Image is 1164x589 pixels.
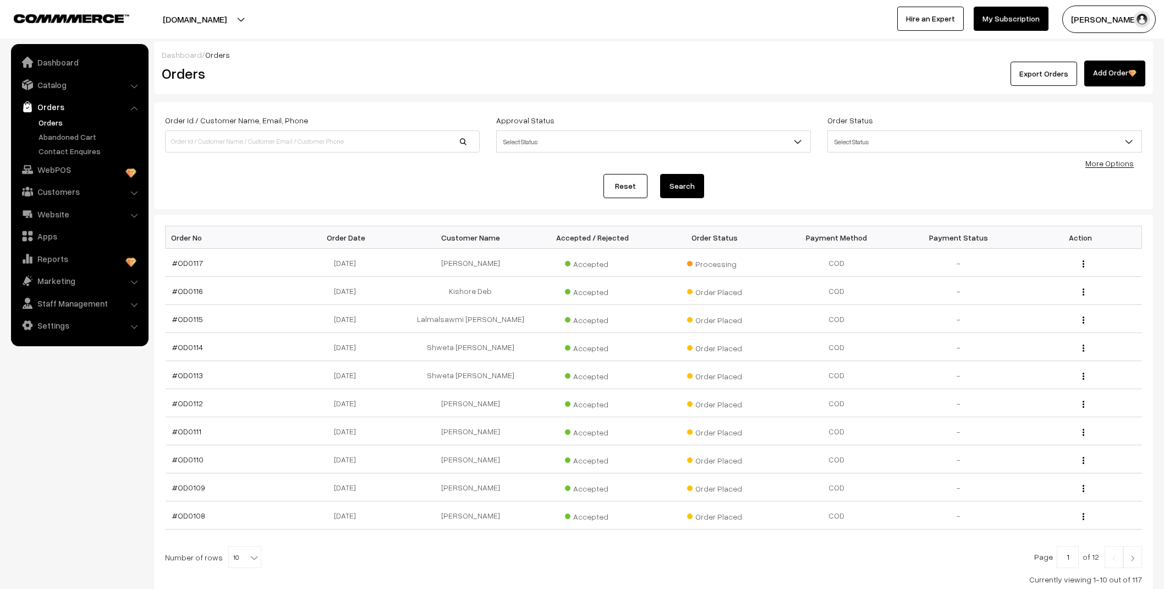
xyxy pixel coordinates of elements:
td: COD [776,445,898,473]
span: Order Placed [687,424,742,438]
button: Export Orders [1011,62,1077,86]
a: Abandoned Cart [36,131,145,143]
span: Select Status [827,130,1142,152]
td: [PERSON_NAME] [409,249,531,277]
div: Currently viewing 1-10 out of 117 [165,574,1142,585]
a: #OD0117 [172,258,203,268]
span: Processing [687,255,742,270]
a: Dashboard [162,50,202,59]
th: Payment Status [898,226,1020,249]
th: Order Date [287,226,409,249]
td: - [898,333,1020,361]
label: Approval Status [496,114,554,126]
a: #OD0110 [172,455,204,464]
button: [DOMAIN_NAME] [124,6,265,33]
td: COD [776,333,898,361]
td: [DATE] [287,277,409,305]
td: [DATE] [287,333,409,361]
span: Page [1034,552,1053,561]
th: Action [1020,226,1142,249]
span: Accepted [565,255,620,270]
td: - [898,249,1020,277]
div: / [162,49,1145,61]
a: #OD0108 [172,511,205,520]
a: COMMMERCE [14,11,110,24]
a: WebPOS [14,160,145,179]
span: Accepted [565,340,620,354]
img: Menu [1083,401,1084,408]
span: Accepted [565,396,620,410]
a: Orders [36,117,145,128]
span: Accepted [565,368,620,382]
span: Select Status [497,132,810,151]
img: Menu [1083,260,1084,268]
td: COD [776,389,898,417]
a: #OD0116 [172,286,203,296]
a: #OD0109 [172,483,205,492]
img: Menu [1083,288,1084,296]
img: Menu [1083,345,1084,352]
span: Orders [205,50,230,59]
a: #OD0112 [172,399,203,408]
a: Website [14,204,145,224]
a: Reset [603,174,647,198]
td: [PERSON_NAME] [409,473,531,501]
span: Accepted [565,312,620,326]
span: Order Placed [687,452,742,466]
th: Order Status [654,226,776,249]
td: - [898,501,1020,530]
td: COD [776,305,898,333]
a: More Options [1085,159,1134,168]
span: Order Placed [687,312,742,326]
img: Left [1109,555,1119,561]
span: Accepted [565,508,620,522]
td: [PERSON_NAME] [409,445,531,473]
img: Menu [1083,485,1084,492]
img: COMMMERCE [14,14,129,23]
td: - [898,305,1020,333]
span: 10 [228,546,261,568]
a: Settings [14,315,145,335]
td: - [898,417,1020,445]
span: Order Placed [687,368,742,382]
span: Accepted [565,283,620,298]
a: Dashboard [14,52,145,72]
span: Order Placed [687,508,742,522]
td: [DATE] [287,389,409,417]
td: COD [776,277,898,305]
td: [DATE] [287,361,409,389]
td: [DATE] [287,249,409,277]
td: Kishore Deb [409,277,531,305]
td: Shweta [PERSON_NAME] [409,361,531,389]
span: Order Placed [687,480,742,494]
a: #OD0115 [172,314,203,324]
img: user [1134,11,1150,28]
button: Search [660,174,704,198]
span: Select Status [828,132,1141,151]
img: Menu [1083,373,1084,380]
td: [DATE] [287,305,409,333]
td: - [898,389,1020,417]
a: Contact Enquires [36,145,145,157]
span: Accepted [565,424,620,438]
span: Order Placed [687,283,742,298]
a: #OD0114 [172,342,203,352]
td: [DATE] [287,473,409,501]
a: Orders [14,97,145,117]
img: Right [1128,555,1138,561]
button: [PERSON_NAME] [1062,6,1156,33]
td: Shweta [PERSON_NAME] [409,333,531,361]
input: Order Id / Customer Name / Customer Email / Customer Phone [165,130,480,152]
a: Reports [14,249,145,269]
td: [PERSON_NAME] [409,417,531,445]
td: - [898,445,1020,473]
span: Number of rows [165,552,223,563]
a: Customers [14,182,145,201]
label: Order Id / Customer Name, Email, Phone [165,114,308,126]
a: Marketing [14,271,145,291]
a: Apps [14,226,145,246]
td: [DATE] [287,445,409,473]
a: My Subscription [974,7,1048,31]
td: COD [776,501,898,530]
td: COD [776,417,898,445]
